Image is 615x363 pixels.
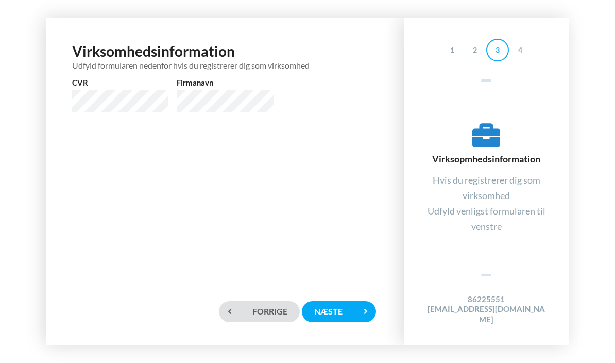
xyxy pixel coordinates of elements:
label: CVR [72,77,169,88]
div: 2 [464,39,486,61]
h4: [EMAIL_ADDRESS][DOMAIN_NAME] [424,304,548,324]
h1: Virksomhedsinformation [72,42,379,70]
h4: 86225551 [424,294,548,304]
label: Firmanavn [177,77,274,88]
div: Næste [302,301,376,322]
div: Virksopmhedsinformation [424,122,548,165]
div: Hvis du registrerer dig som virksomhed Udfyld venligst formularen til venstre [424,172,548,234]
div: Udfyld formularen nedenfor hvis du registrerer dig som virksomhed [72,60,379,70]
div: 3 [486,39,509,61]
div: Forrige [219,301,300,322]
div: 4 [509,39,532,61]
div: 1 [441,39,464,61]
